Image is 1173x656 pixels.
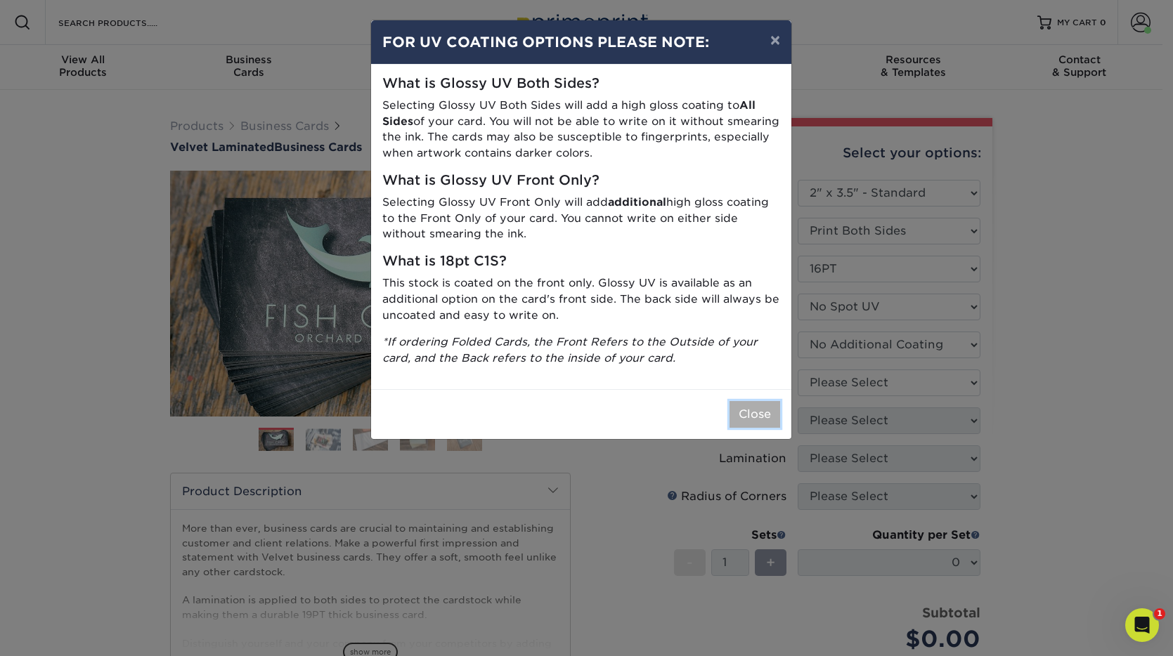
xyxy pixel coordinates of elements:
p: This stock is coated on the front only. Glossy UV is available as an additional option on the car... [382,275,780,323]
p: Selecting Glossy UV Both Sides will add a high gloss coating to of your card. You will not be abl... [382,98,780,162]
h5: What is Glossy UV Both Sides? [382,76,780,92]
span: 1 [1154,608,1165,619]
p: Selecting Glossy UV Front Only will add high gloss coating to the Front Only of your card. You ca... [382,195,780,242]
i: *If ordering Folded Cards, the Front Refers to the Outside of your card, and the Back refers to t... [382,335,758,365]
h5: What is Glossy UV Front Only? [382,173,780,189]
iframe: Intercom live chat [1125,608,1159,642]
h5: What is 18pt C1S? [382,254,780,270]
button: Close [730,401,780,428]
button: × [759,20,791,60]
strong: All Sides [382,98,756,128]
h4: FOR UV COATING OPTIONS PLEASE NOTE: [382,32,780,53]
strong: additional [608,195,666,209]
